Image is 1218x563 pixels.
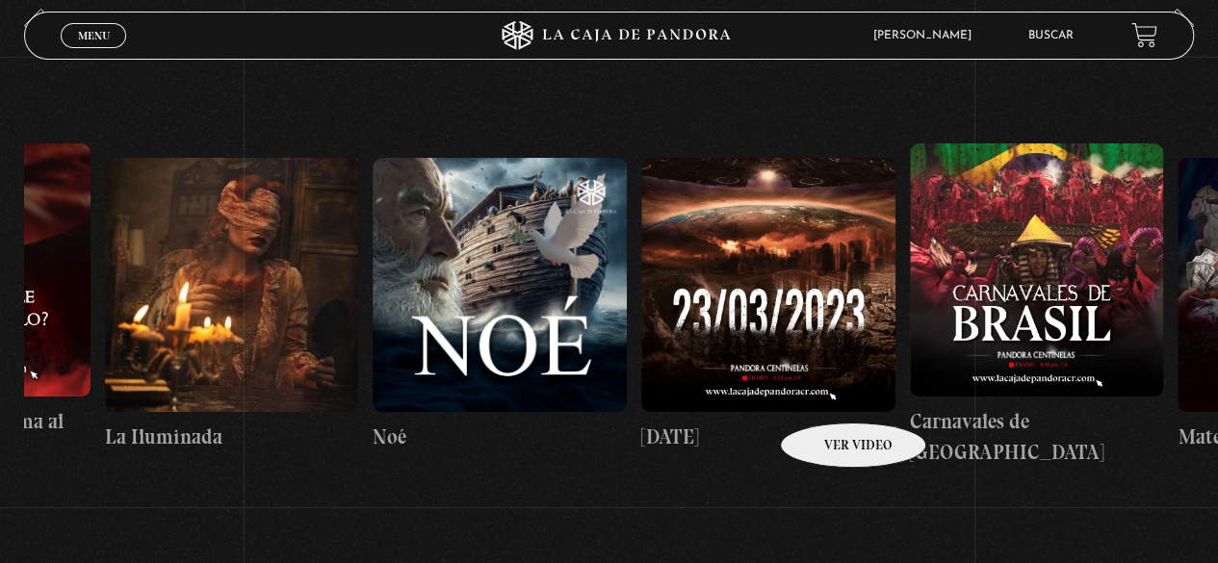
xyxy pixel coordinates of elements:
a: Carnavales de [GEOGRAPHIC_DATA] [910,57,1164,554]
button: Next [1160,9,1194,42]
h4: [DATE] [641,422,895,452]
h4: La Iluminada [105,422,359,452]
a: La Iluminada [105,57,359,554]
a: Noé [373,57,627,554]
a: Buscar [1028,30,1074,41]
h4: Carnavales de [GEOGRAPHIC_DATA] [910,406,1164,467]
h4: Noé [373,422,627,452]
span: Cerrar [71,45,117,59]
a: [DATE] [641,57,895,554]
span: [PERSON_NAME] [864,30,991,41]
a: View your shopping cart [1131,22,1157,48]
button: Previous [24,9,58,42]
span: Menu [78,30,110,41]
